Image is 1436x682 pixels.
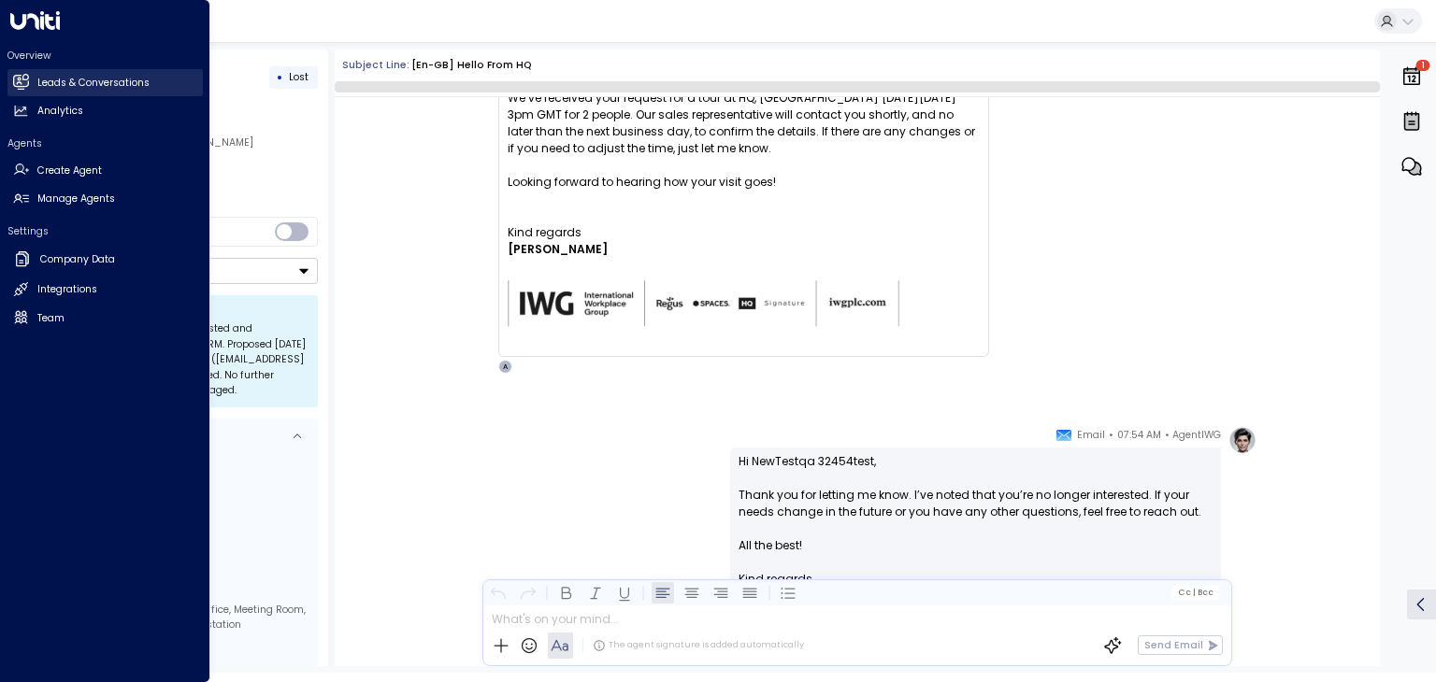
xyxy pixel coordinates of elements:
[7,136,203,150] h2: Agents
[1416,60,1430,71] span: 1
[487,581,510,604] button: Undo
[37,282,97,297] h2: Integrations
[593,639,804,652] div: The agent signature is added automatically
[1178,588,1213,597] span: Cc Bcc
[516,581,538,604] button: Redo
[37,76,150,91] h2: Leads & Conversations
[7,224,203,238] h2: Settings
[7,277,203,304] a: Integrations
[289,70,309,84] span: Lost
[1172,586,1219,599] button: Cc|Bcc
[342,58,409,72] span: Subject Line:
[277,64,283,90] div: •
[508,56,980,191] p: Hi NewTestqa 32454test, We’ve received your request for a tour at HQ, [GEOGRAPHIC_DATA] [DATE][DA...
[1109,426,1113,445] span: •
[7,69,203,96] a: Leads & Conversations
[1192,588,1195,597] span: |
[508,224,582,241] span: Kind regards
[7,245,203,275] a: Company Data
[508,280,900,328] img: AIorK4zU2Kz5WUNqa9ifSKC9jFH1hjwenjvh85X70KBOPduETvkeZu4OqG8oPuqbwvp3xfXcMQJCRtwYb-SG
[1396,56,1428,97] button: 1
[739,453,1213,571] p: Hi NewTestqa 32454test, Thank you for letting me know. I’ve noted that you’re no longer intereste...
[1228,426,1256,454] img: profile-logo.png
[37,192,115,206] h2: Manage Agents
[1172,426,1221,445] span: AgentIWG
[411,58,532,73] div: [en-GB] Hello from HQ
[7,305,203,332] a: Team
[498,360,513,375] div: A
[40,252,115,267] h2: Company Data
[739,571,812,588] span: Kind regards
[7,157,203,184] a: Create Agent
[7,186,203,213] a: Manage Agents
[1077,426,1105,445] span: Email
[7,98,203,125] a: Analytics
[508,241,608,258] span: [PERSON_NAME]
[37,104,83,119] h2: Analytics
[7,49,203,63] h2: Overview
[1117,426,1161,445] span: 07:54 AM
[1165,426,1170,445] span: •
[37,311,65,326] h2: Team
[37,163,102,178] h2: Create Agent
